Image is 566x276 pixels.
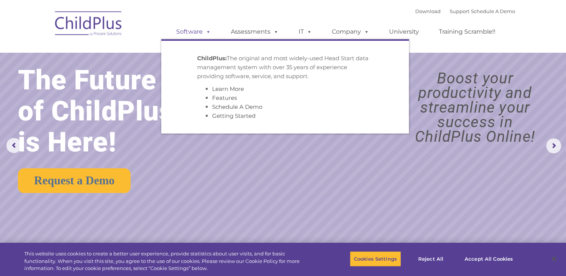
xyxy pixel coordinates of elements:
[431,24,503,39] a: Training Scramble!!
[324,24,377,39] a: Company
[18,168,131,193] a: Request a Demo
[382,24,426,39] a: University
[461,251,517,267] button: Accept All Cookies
[212,112,256,119] a: Getting Started
[197,55,227,62] strong: ChildPlus:
[212,85,244,92] a: Learn More
[104,80,136,86] span: Phone number
[407,251,454,267] button: Reject All
[471,8,515,14] a: Schedule A Demo
[415,8,441,14] a: Download
[169,24,218,39] a: Software
[51,6,126,43] img: ChildPlus by Procare Solutions
[212,94,237,101] a: Features
[197,54,373,81] p: The original and most widely-used Head Start data management system with over 35 years of experie...
[546,251,562,267] button: Close
[223,24,286,39] a: Assessments
[104,49,127,55] span: Last name
[350,251,401,267] button: Cookies Settings
[391,71,559,144] rs-layer: Boost your productivity and streamline your success in ChildPlus Online!
[291,24,319,39] a: IT
[415,8,515,14] font: |
[212,103,262,110] a: Schedule A Demo
[18,65,199,158] rs-layer: The Future of ChildPlus is Here!
[450,8,469,14] a: Support
[24,250,311,272] div: This website uses cookies to create a better user experience, provide statistics about user visit...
